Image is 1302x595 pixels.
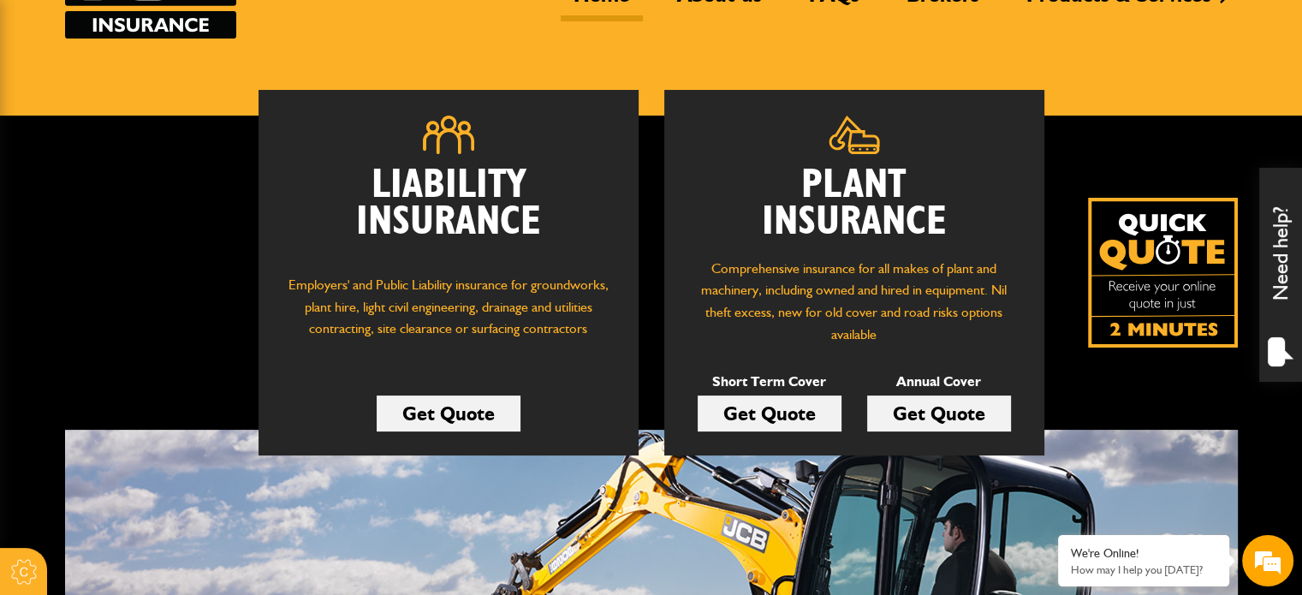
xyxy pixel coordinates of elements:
[377,396,520,431] a: Get Quote
[1071,546,1216,561] div: We're Online!
[22,310,312,451] textarea: Type your message and hit 'Enter'
[1088,198,1238,348] a: Get your insurance quote isn just 2-minutes
[284,167,613,258] h2: Liability Insurance
[29,95,72,119] img: d_20077148190_company_1631870298795_20077148190
[281,9,322,50] div: Minimize live chat window
[233,466,311,489] em: Start Chat
[1071,563,1216,576] p: How may I help you today?
[867,396,1011,431] a: Get Quote
[22,158,312,196] input: Enter your last name
[284,274,613,356] p: Employers' and Public Liability insurance for groundworks, plant hire, light civil engineering, d...
[22,209,312,247] input: Enter your email address
[690,258,1019,345] p: Comprehensive insurance for all makes of plant and machinery, including owned and hired in equipm...
[22,259,312,297] input: Enter your phone number
[867,371,1011,393] p: Annual Cover
[698,396,841,431] a: Get Quote
[698,371,841,393] p: Short Term Cover
[690,167,1019,241] h2: Plant Insurance
[1259,168,1302,382] div: Need help?
[1088,198,1238,348] img: Quick Quote
[89,96,288,118] div: Chat with us now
